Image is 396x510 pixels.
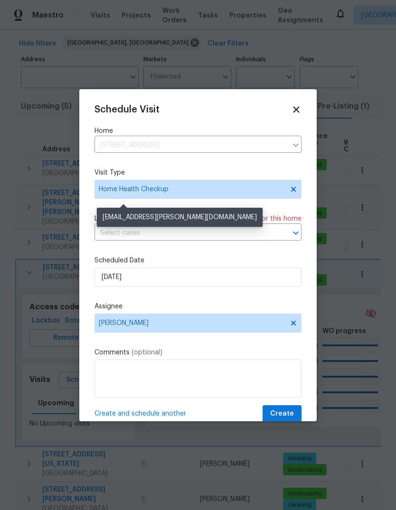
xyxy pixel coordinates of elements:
span: Create [270,408,294,420]
div: [EMAIL_ADDRESS][PERSON_NAME][DOMAIN_NAME] [97,208,263,227]
button: Open [289,226,302,240]
input: Enter in an address [94,138,287,153]
input: M/D/YYYY [94,268,302,287]
span: Linked Cases [94,214,135,223]
input: Select cases [94,226,275,241]
span: Create and schedule another [94,409,186,418]
span: Schedule Visit [94,105,160,114]
span: (optional) [132,349,162,356]
button: Create [263,405,302,423]
label: Comments [94,348,302,357]
label: Visit Type [94,168,302,177]
label: Scheduled Date [94,256,302,265]
span: [PERSON_NAME] [99,319,285,327]
label: Home [94,126,302,136]
span: Close [291,104,302,115]
label: Assignee [94,302,302,311]
span: Home Health Checkup [99,185,283,194]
